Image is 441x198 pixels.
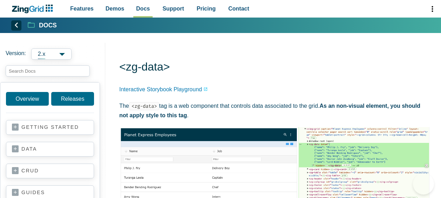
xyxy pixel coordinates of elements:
[228,4,249,13] span: Contact
[162,4,184,13] span: Support
[12,167,88,174] a: crud
[6,48,100,60] label: Versions
[28,21,57,29] a: Docs
[6,65,90,77] input: search input
[12,124,88,131] a: getting started
[12,189,88,196] a: guides
[70,4,94,13] span: Features
[6,48,26,60] span: Version:
[12,146,88,153] a: data
[119,103,420,118] strong: As an non-visual element, you should not apply style to this tag
[136,4,150,13] span: Docs
[119,101,430,120] p: The tag is a web component that controls data associated to the grid. .
[413,173,434,194] iframe: Help Scout Beacon - Open
[119,60,430,75] h1: <zg-data>
[106,4,124,13] span: Demos
[197,4,216,13] span: Pricing
[11,5,56,13] a: ZingChart Logo. Click to return to the homepage
[119,85,208,94] a: Interactive Storybook Playground
[51,92,94,106] a: Releases
[39,22,57,29] strong: Docs
[129,102,159,110] code: <zg-data>
[6,92,49,106] a: Overview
